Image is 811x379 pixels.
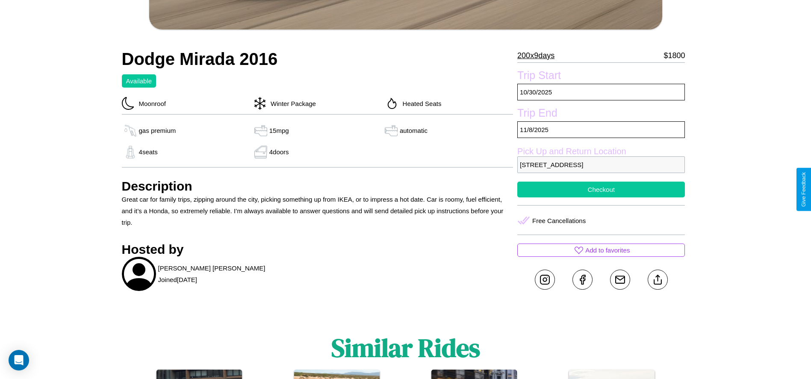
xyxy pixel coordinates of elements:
h1: Similar Rides [331,330,480,365]
p: 15 mpg [269,125,289,136]
p: Joined [DATE] [158,274,197,285]
div: Give Feedback [801,172,807,207]
button: Add to favorites [517,244,685,257]
p: 4 doors [269,146,289,158]
img: gas [383,124,400,137]
p: [PERSON_NAME] [PERSON_NAME] [158,262,265,274]
p: [STREET_ADDRESS] [517,156,685,173]
p: Heated Seats [398,98,442,109]
p: Available [126,75,152,87]
p: Add to favorites [585,244,630,256]
p: 11 / 8 / 2025 [517,121,685,138]
img: gas [252,146,269,159]
label: Trip Start [517,69,685,84]
p: gas premium [139,125,176,136]
img: gas [252,124,269,137]
h3: Hosted by [122,242,513,257]
p: Winter Package [266,98,316,109]
img: gas [122,124,139,137]
img: gas [122,146,139,159]
p: $ 1800 [664,49,685,62]
p: 4 seats [139,146,158,158]
p: Great car for family trips, zipping around the city, picking something up from IKEA, or to impres... [122,194,513,228]
p: automatic [400,125,428,136]
p: Free Cancellations [532,215,586,226]
p: 10 / 30 / 2025 [517,84,685,100]
label: Pick Up and Return Location [517,147,685,156]
label: Trip End [517,107,685,121]
h2: Dodge Mirada 2016 [122,50,513,69]
div: Open Intercom Messenger [9,350,29,370]
button: Checkout [517,182,685,197]
p: 200 x 9 days [517,49,554,62]
p: Moonroof [135,98,166,109]
h3: Description [122,179,513,194]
